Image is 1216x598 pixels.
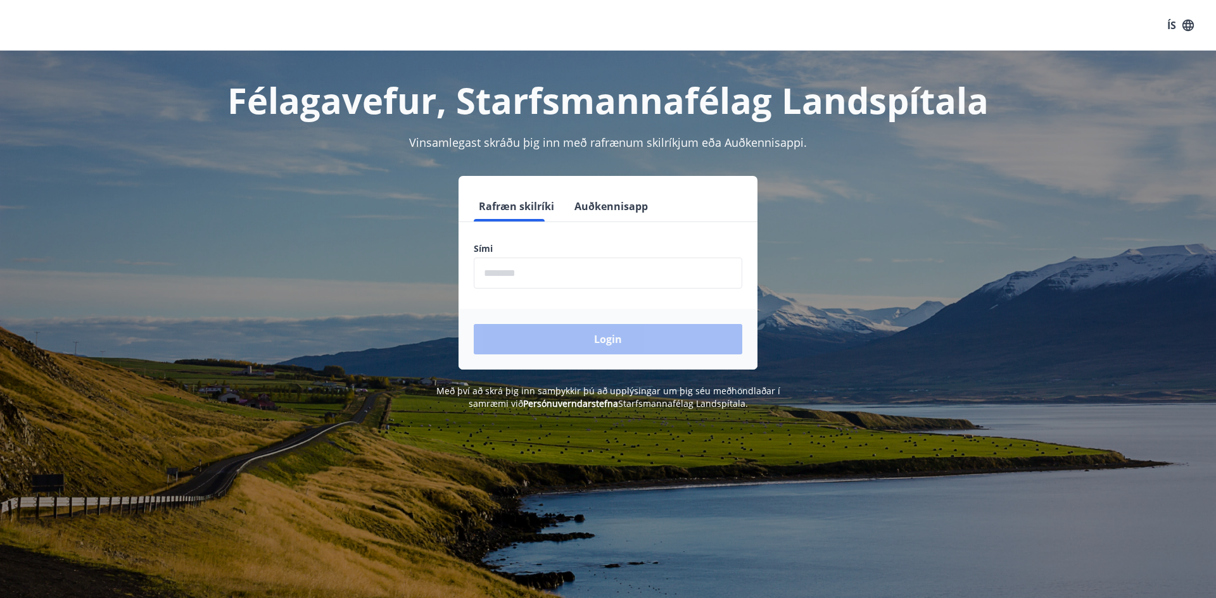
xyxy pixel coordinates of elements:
button: ÍS [1160,14,1201,37]
span: Með því að skrá þig inn samþykkir þú að upplýsingar um þig séu meðhöndlaðar í samræmi við Starfsm... [436,385,780,409]
label: Sími [474,242,742,255]
a: Persónuverndarstefna [523,397,618,409]
h1: Félagavefur, Starfsmannafélag Landspítala [167,76,1049,124]
span: Vinsamlegast skráðu þig inn með rafrænum skilríkjum eða Auðkennisappi. [409,135,807,150]
button: Auðkennisapp [569,191,653,221]
button: Rafræn skilríki [474,191,559,221]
